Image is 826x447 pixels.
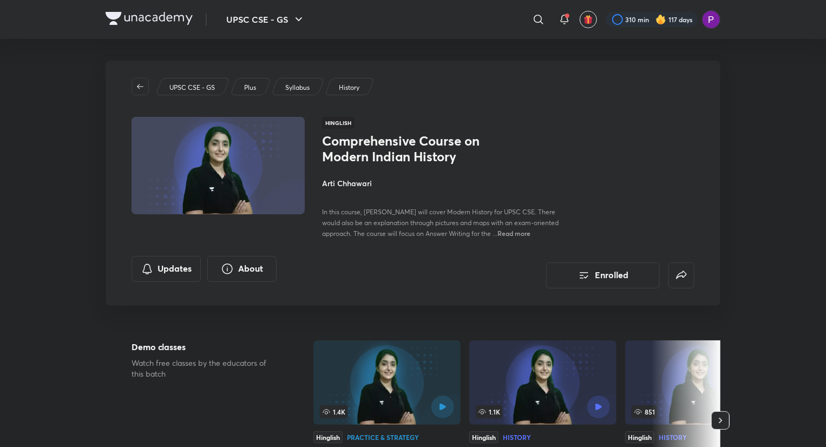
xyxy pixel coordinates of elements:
img: avatar [584,15,593,24]
button: Enrolled [546,262,660,288]
a: Syllabus [284,83,312,93]
p: Watch free classes by the educators of this batch [132,358,279,379]
div: Hinglish [625,431,654,443]
img: Preeti Pandey [702,10,720,29]
span: Hinglish [322,117,355,129]
a: Company Logo [106,12,193,28]
h5: Demo classes [132,340,279,353]
a: History [337,83,362,93]
a: Plus [242,83,258,93]
span: 1.4K [320,405,348,418]
div: History [503,434,531,441]
span: 1.1K [476,405,502,418]
a: UPSC CSE - GS [168,83,217,93]
span: Read more [497,229,530,238]
p: UPSC CSE - GS [169,83,215,93]
p: History [339,83,359,93]
img: streak [655,14,666,25]
div: Practice & Strategy [347,434,419,441]
button: UPSC CSE - GS [220,9,312,30]
div: Hinglish [313,431,343,443]
span: In this course, [PERSON_NAME] will cover Modern History for UPSC CSE. There would also be an expl... [322,208,559,238]
h1: Comprehensive Course on Modern Indian History [322,133,499,165]
img: Company Logo [106,12,193,25]
div: Hinglish [469,431,499,443]
button: About [207,256,277,282]
p: Plus [244,83,256,93]
button: false [668,262,694,288]
p: Syllabus [285,83,310,93]
button: avatar [580,11,597,28]
button: Updates [132,256,201,282]
h4: Arti Chhawari [322,178,565,189]
span: 851 [632,405,657,418]
img: Thumbnail [130,116,306,215]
